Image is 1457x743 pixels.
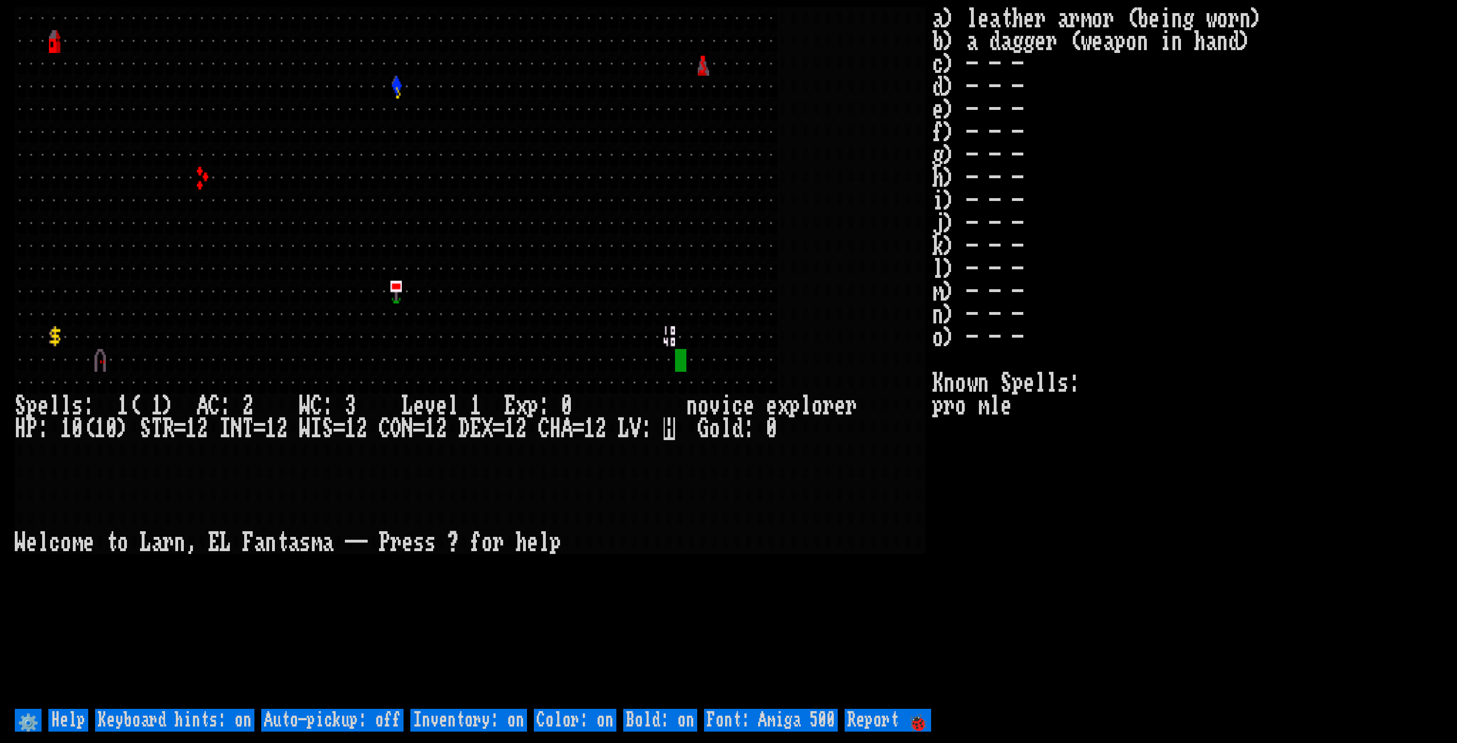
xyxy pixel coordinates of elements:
div: c [732,395,743,417]
div: e [436,395,447,417]
div: ( [129,395,140,417]
div: 0 [766,417,777,440]
div: n [174,531,186,554]
div: E [504,395,516,417]
div: r [390,531,402,554]
div: 2 [436,417,447,440]
div: W [15,531,26,554]
div: C [379,417,390,440]
div: = [334,417,345,440]
div: W [299,417,311,440]
div: E [470,417,481,440]
div: 1 [186,417,197,440]
div: ) [117,417,129,440]
div: : [220,395,231,417]
div: 1 [60,417,72,440]
div: 0 [561,395,573,417]
div: 1 [504,417,516,440]
div: = [174,417,186,440]
div: l [721,417,732,440]
div: 2 [356,417,368,440]
div: r [163,531,174,554]
div: W [299,395,311,417]
div: x [516,395,527,417]
div: C [208,395,220,417]
div: : [641,417,652,440]
div: l [800,395,812,417]
div: = [413,417,425,440]
div: n [265,531,277,554]
div: ) [163,395,174,417]
div: 3 [345,395,356,417]
input: Help [48,709,88,732]
div: m [72,531,83,554]
div: o [60,531,72,554]
div: O [390,417,402,440]
div: = [254,417,265,440]
div: c [49,531,60,554]
div: p [550,531,561,554]
div: o [698,395,709,417]
div: G [698,417,709,440]
input: Font: Amiga 500 [704,709,838,732]
div: l [447,395,459,417]
div: e [834,395,846,417]
div: : [538,395,550,417]
div: 1 [117,395,129,417]
div: e [38,395,49,417]
div: S [15,395,26,417]
div: d [732,417,743,440]
div: 1 [151,395,163,417]
div: T [151,417,163,440]
div: p [527,395,538,417]
div: F [242,531,254,554]
div: v [425,395,436,417]
div: 1 [265,417,277,440]
input: Keyboard hints: on [95,709,254,732]
div: H [550,417,561,440]
div: e [766,395,777,417]
div: 0 [106,417,117,440]
div: o [709,417,721,440]
div: : [83,395,94,417]
input: Report 🐞 [845,709,931,732]
div: r [846,395,857,417]
div: A [197,395,208,417]
div: X [481,417,493,440]
div: e [26,531,38,554]
div: ( [83,417,94,440]
div: l [49,395,60,417]
div: V [629,417,641,440]
div: P [379,531,390,554]
div: E [208,531,220,554]
div: = [573,417,584,440]
div: , [186,531,197,554]
div: l [538,531,550,554]
div: e [413,395,425,417]
div: a [151,531,163,554]
div: i [721,395,732,417]
mark: H [664,417,675,440]
div: v [709,395,721,417]
div: C [311,395,322,417]
div: n [686,395,698,417]
div: N [231,417,242,440]
div: 1 [345,417,356,440]
div: - [345,531,356,554]
div: e [527,531,538,554]
div: l [38,531,49,554]
div: h [516,531,527,554]
div: a [288,531,299,554]
div: a [322,531,334,554]
div: 2 [242,395,254,417]
div: e [743,395,755,417]
div: N [402,417,413,440]
div: o [481,531,493,554]
div: ? [447,531,459,554]
div: e [402,531,413,554]
div: P [26,417,38,440]
div: L [402,395,413,417]
input: Bold: on [623,709,697,732]
input: Color: on [534,709,616,732]
div: f [470,531,481,554]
